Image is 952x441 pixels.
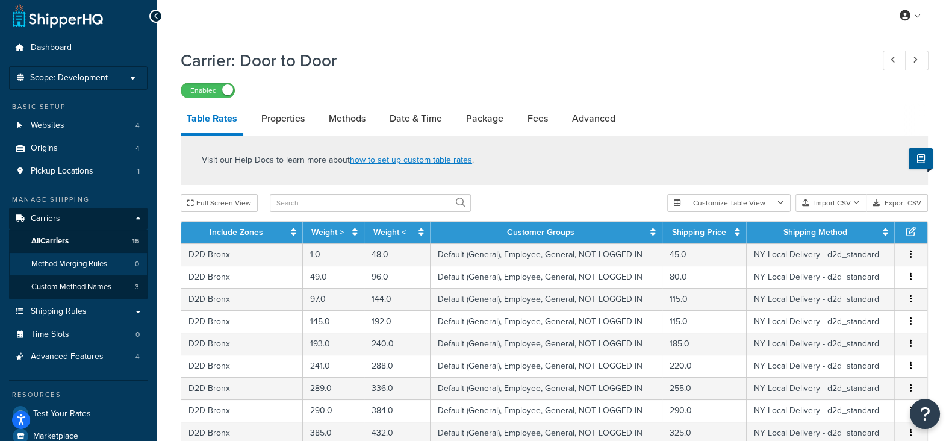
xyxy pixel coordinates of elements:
td: 336.0 [364,377,431,399]
li: Origins [9,137,148,160]
input: Search [270,194,471,212]
td: 1.0 [303,243,364,266]
td: 115.0 [662,288,747,310]
td: Default (General), Employee, General, NOT LOGGED IN [431,243,662,266]
li: Time Slots [9,324,148,346]
td: NY Local Delivery - d2d_standard [747,266,895,288]
span: 0 [135,259,139,269]
td: Default (General), Employee, General, NOT LOGGED IN [431,266,662,288]
span: 1 [137,166,140,177]
span: Scope: Development [30,73,108,83]
a: Table Rates [181,104,243,136]
div: Basic Setup [9,102,148,112]
label: Enabled [181,83,234,98]
button: Show Help Docs [909,148,933,169]
td: Default (General), Employee, General, NOT LOGGED IN [431,377,662,399]
span: Dashboard [31,43,72,53]
li: Carriers [9,208,148,299]
td: D2D Bronx [181,266,303,288]
a: Properties [255,104,311,133]
span: Time Slots [31,330,69,340]
td: 290.0 [662,399,747,422]
button: Customize Table View [667,194,791,212]
td: 220.0 [662,355,747,377]
a: Include Zones [210,226,263,239]
td: Default (General), Employee, General, NOT LOGGED IN [431,310,662,333]
span: Test Your Rates [33,409,91,419]
a: Pickup Locations1 [9,160,148,183]
a: Dashboard [9,37,148,59]
a: Date & Time [384,104,448,133]
a: Method Merging Rules0 [9,253,148,275]
a: Fees [521,104,554,133]
button: Full Screen View [181,194,258,212]
td: Default (General), Employee, General, NOT LOGGED IN [431,333,662,355]
td: 80.0 [662,266,747,288]
li: Pickup Locations [9,160,148,183]
td: 192.0 [364,310,431,333]
td: 384.0 [364,399,431,422]
td: Default (General), Employee, General, NOT LOGGED IN [431,399,662,422]
span: 4 [135,120,140,131]
span: Advanced Features [31,352,104,362]
td: D2D Bronx [181,377,303,399]
span: Carriers [31,214,60,224]
td: Default (General), Employee, General, NOT LOGGED IN [431,288,662,310]
td: 115.0 [662,310,747,333]
li: Websites [9,114,148,137]
span: 4 [135,352,140,362]
span: Custom Method Names [31,282,111,292]
td: NY Local Delivery - d2d_standard [747,288,895,310]
span: Method Merging Rules [31,259,107,269]
td: 255.0 [662,377,747,399]
td: 240.0 [364,333,431,355]
span: Websites [31,120,64,131]
a: Weight > [311,226,344,239]
a: Weight <= [373,226,410,239]
td: 49.0 [303,266,364,288]
td: NY Local Delivery - d2d_standard [747,310,895,333]
div: Manage Shipping [9,195,148,205]
span: 3 [135,282,139,292]
td: Default (General), Employee, General, NOT LOGGED IN [431,355,662,377]
a: Origins4 [9,137,148,160]
td: 144.0 [364,288,431,310]
a: Shipping Method [783,226,847,239]
td: D2D Bronx [181,333,303,355]
a: Websites4 [9,114,148,137]
span: Origins [31,143,58,154]
h1: Carrier: Door to Door [181,49,860,72]
a: Test Your Rates [9,403,148,425]
a: how to set up custom table rates [350,154,472,166]
span: Shipping Rules [31,307,87,317]
td: NY Local Delivery - d2d_standard [747,333,895,355]
a: Shipping Rules [9,301,148,323]
td: 241.0 [303,355,364,377]
td: 185.0 [662,333,747,355]
button: Open Resource Center [910,399,940,429]
td: 290.0 [303,399,364,422]
span: All Carriers [31,236,69,246]
a: Shipping Price [671,226,726,239]
a: AllCarriers15 [9,230,148,252]
span: 4 [135,143,140,154]
div: Resources [9,390,148,400]
a: Methods [323,104,372,133]
li: Advanced Features [9,346,148,368]
a: Customer Groups [507,226,574,239]
td: 45.0 [662,243,747,266]
td: D2D Bronx [181,243,303,266]
li: Custom Method Names [9,276,148,298]
a: Next Record [905,51,929,70]
td: D2D Bronx [181,399,303,422]
td: 145.0 [303,310,364,333]
a: Package [460,104,509,133]
td: 48.0 [364,243,431,266]
button: Import CSV [795,194,866,212]
a: Advanced [566,104,621,133]
td: D2D Bronx [181,288,303,310]
td: D2D Bronx [181,310,303,333]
